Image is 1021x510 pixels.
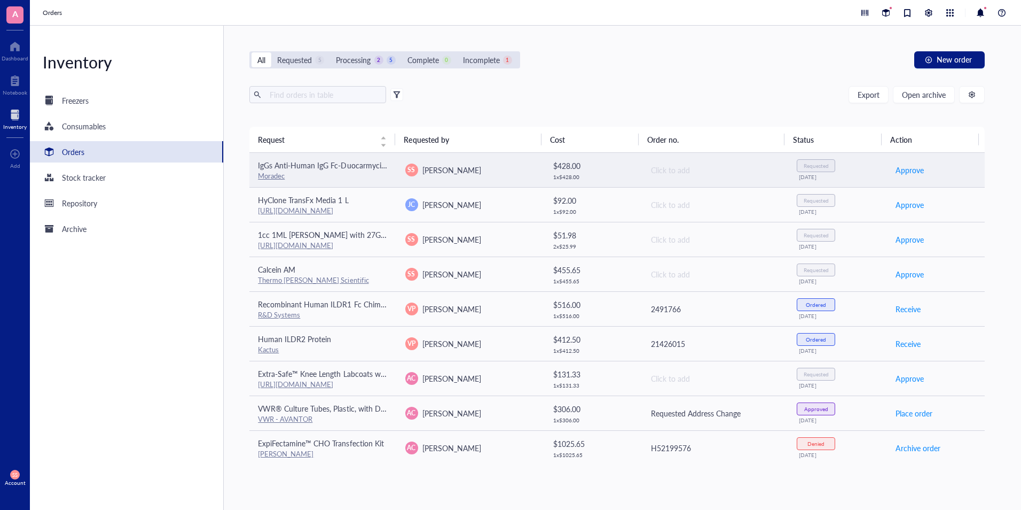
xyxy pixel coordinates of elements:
[258,160,504,171] span: IgGs Anti-Human IgG Fc-Duocarmycin DM Antibody with Cleavable Linker
[387,56,396,65] div: 5
[553,160,633,172] div: $ 428.00
[807,441,824,447] div: Denied
[374,56,383,65] div: 2
[422,373,481,384] span: [PERSON_NAME]
[895,161,924,179] button: Approve
[651,303,780,315] div: 2491766
[651,338,780,350] div: 21426015
[651,268,780,280] div: Click to add
[895,405,933,422] button: Place order
[799,278,877,284] div: [DATE]
[896,373,924,384] span: Approve
[258,229,672,240] span: 1cc 1ML [PERSON_NAME] with 27G 1/2 needl Individual Packaging Disposable Industrial, laboratory, ...
[43,7,64,18] a: Orders
[5,480,26,486] div: Account
[422,443,481,453] span: [PERSON_NAME]
[30,90,223,111] a: Freezers
[641,430,788,465] td: H52199576
[896,442,940,454] span: Archive order
[249,51,520,68] div: segmented control
[422,234,481,245] span: [PERSON_NAME]
[895,439,941,457] button: Archive order
[896,199,924,211] span: Approve
[249,127,395,152] th: Request
[882,127,979,152] th: Action
[407,374,415,383] span: AC
[804,267,829,273] div: Requested
[553,174,633,180] div: 1 x $ 428.00
[553,264,633,276] div: $ 455.65
[937,55,972,64] span: New order
[641,187,788,222] td: Click to add
[799,174,877,180] div: [DATE]
[258,310,300,320] a: R&D Systems
[553,417,633,423] div: 1 x $ 306.00
[895,335,921,352] button: Receive
[407,165,415,175] span: SS
[407,408,415,418] span: AC
[62,172,106,183] div: Stock tracker
[799,313,877,319] div: [DATE]
[553,195,633,206] div: $ 92.00
[804,371,829,377] div: Requested
[553,243,633,250] div: 2 x $ 25.99
[806,336,826,343] div: Ordered
[258,275,368,285] a: Thermo [PERSON_NAME] Scientific
[395,127,541,152] th: Requested by
[3,89,27,96] div: Notebook
[858,90,879,99] span: Export
[258,438,383,449] span: ExpiFectamine™ CHO Transfection Kit
[641,326,788,361] td: 21426015
[422,304,481,314] span: [PERSON_NAME]
[3,123,27,130] div: Inventory
[463,54,500,66] div: Incomplete
[651,373,780,384] div: Click to add
[799,243,877,250] div: [DATE]
[641,361,788,396] td: Click to add
[2,55,28,61] div: Dashboard
[804,232,829,238] div: Requested
[422,199,481,210] span: [PERSON_NAME]
[651,442,780,454] div: H52199576
[258,379,333,389] a: [URL][DOMAIN_NAME]
[258,344,279,354] a: Kactus
[422,165,481,175] span: [PERSON_NAME]
[896,164,924,176] span: Approve
[895,300,921,318] button: Receive
[407,54,439,66] div: Complete
[799,452,877,458] div: [DATE]
[258,334,331,344] span: Human ILDR2 Protein
[407,269,415,279] span: SS
[12,472,17,478] span: SS
[641,257,788,291] td: Click to add
[503,56,512,65] div: 1
[30,218,223,239] a: Archive
[258,205,333,215] a: [URL][DOMAIN_NAME]
[651,234,780,245] div: Click to add
[62,223,87,235] div: Archive
[893,86,955,103] button: Open archive
[641,291,788,326] td: 2491766
[804,163,829,169] div: Requested
[407,304,415,314] span: VP
[895,231,924,248] button: Approve
[896,338,921,350] span: Receive
[641,396,788,430] td: Requested Address Change
[258,299,429,310] span: Recombinant Human ILDR1 Fc Chimera Protein, CF
[422,408,481,419] span: [PERSON_NAME]
[336,54,371,66] div: Processing
[62,120,106,132] div: Consumables
[553,438,633,450] div: $ 1025.65
[422,338,481,349] span: [PERSON_NAME]
[258,134,374,145] span: Request
[784,127,882,152] th: Status
[799,417,877,423] div: [DATE]
[407,339,415,349] span: VP
[895,266,924,283] button: Approve
[849,86,889,103] button: Export
[553,452,633,458] div: 1 x $ 1025.65
[442,56,451,65] div: 0
[315,56,324,65] div: 5
[258,240,333,250] a: [URL][DOMAIN_NAME]
[799,382,877,389] div: [DATE]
